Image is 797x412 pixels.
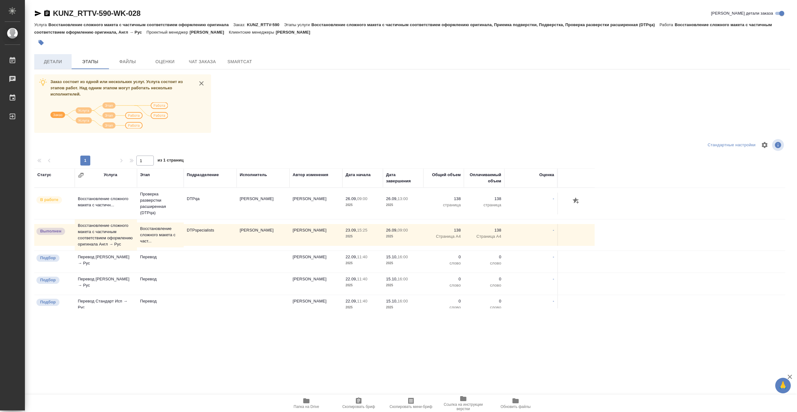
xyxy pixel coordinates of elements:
p: 2025 [386,260,420,266]
p: Восстановление сложного макета с частичным соответствием оформлению оригинала [48,22,233,27]
p: 22.09, [346,255,357,259]
p: 138 [467,196,501,202]
span: Детали [38,58,68,66]
span: Посмотреть информацию [772,139,785,151]
td: [PERSON_NAME] [290,295,342,317]
p: Восстановление сложного макета с част... [140,226,181,244]
p: 15.10, [386,255,398,259]
p: 138 [427,196,461,202]
button: close [197,79,206,88]
button: Сгруппировать [78,172,84,178]
div: Общий объем [432,172,461,178]
td: [PERSON_NAME] [237,193,290,214]
button: Скопировать ссылку для ЯМессенджера [34,10,42,17]
a: - [553,228,554,232]
button: Скопировать ссылку [43,10,51,17]
p: Подбор [40,277,56,283]
p: 0 [467,298,501,304]
div: Этап [140,172,150,178]
p: Выполнен [40,228,61,234]
p: [PERSON_NAME] [276,30,315,35]
span: из 1 страниц [158,157,184,166]
td: [PERSON_NAME] [290,251,342,273]
p: 15.10, [386,299,398,303]
p: 2025 [346,282,380,288]
p: 0 [427,298,461,304]
p: 2025 [346,260,380,266]
p: 2025 [386,233,420,240]
p: KUNZ_RTTV-590 [247,22,284,27]
p: Восстановление сложного макета с частичным соответствием оформлению оригинала, Приемка подверстки... [311,22,659,27]
td: [PERSON_NAME] [290,193,342,214]
p: страница [427,202,461,208]
td: Восстановление сложного макета с частичн... [75,193,137,214]
p: 0 [427,254,461,260]
p: слово [427,304,461,311]
p: Страница А4 [467,233,501,240]
p: слово [427,260,461,266]
a: - [553,255,554,259]
p: слово [467,282,501,288]
p: В работе [40,197,58,203]
div: Услуга [104,172,117,178]
p: 23.09, [346,228,357,232]
p: Услуга [34,22,48,27]
p: 26.09, [386,228,398,232]
td: [PERSON_NAME] [290,224,342,246]
p: Работа [660,22,675,27]
p: Перевод [140,254,181,260]
div: Автор изменения [293,172,328,178]
span: Заказ состоит из одной или нескольких услуг. Услуга состоит из этапов работ. Над одним этапом мог... [50,79,183,96]
p: Проверка разверстки расширенная (DTPqa) [140,191,181,216]
a: - [553,299,554,303]
p: страница [467,202,501,208]
p: 0 [467,276,501,282]
div: Оплачиваемый объем [467,172,501,184]
td: Перевод [PERSON_NAME] → Рус [75,273,137,295]
p: 26.09, [386,196,398,201]
td: Перевод Стандарт Исп → Рус [75,295,137,317]
button: Добавить тэг [34,36,48,49]
p: 15:25 [357,228,367,232]
p: Подбор [40,255,56,261]
p: 11:40 [357,299,367,303]
p: 2025 [346,233,380,240]
p: 11:40 [357,255,367,259]
div: Дата завершения [386,172,420,184]
p: 2025 [346,202,380,208]
span: Чат заказа [187,58,217,66]
span: Этапы [75,58,105,66]
p: 22.09, [346,277,357,281]
td: DTPqa [184,193,237,214]
p: Перевод [140,298,181,304]
p: 138 [427,227,461,233]
p: 2025 [386,304,420,311]
p: Клиентские менеджеры [229,30,276,35]
button: 🙏 [775,378,791,393]
a: - [553,277,554,281]
div: Исполнитель [240,172,267,178]
button: Добавить оценку [571,196,582,206]
p: 2025 [386,202,420,208]
p: Страница А4 [427,233,461,240]
p: 15.10, [386,277,398,281]
div: Оценка [539,172,554,178]
p: 16:00 [398,299,408,303]
p: Проектный менеджер [147,30,190,35]
span: 🙏 [778,379,788,392]
div: Статус [37,172,51,178]
p: Перевод [140,276,181,282]
p: 16:00 [398,277,408,281]
p: 2025 [346,304,380,311]
td: Перевод [PERSON_NAME] → Рус [75,251,137,273]
div: Подразделение [187,172,219,178]
p: 13:00 [398,196,408,201]
span: SmartCat [225,58,255,66]
p: 11:40 [357,277,367,281]
div: Дата начала [346,172,370,178]
div: split button [706,140,757,150]
p: 0 [467,254,501,260]
p: 26.09, [346,196,357,201]
p: 2025 [386,282,420,288]
p: Заказ: [233,22,247,27]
